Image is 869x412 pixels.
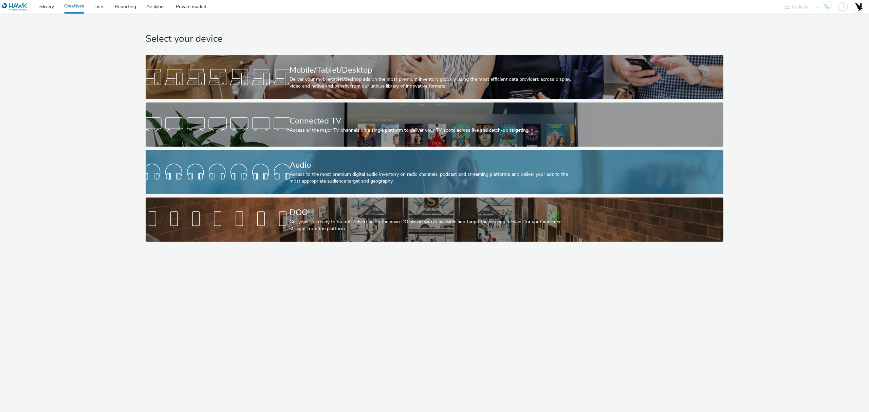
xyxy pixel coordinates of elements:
div: Get your ads ready to go out! Advertise on the main DOOH networks available and target the screen... [290,219,577,232]
img: undefined Logo [2,3,28,11]
div: Audio [290,159,577,171]
img: Account UK [853,2,864,12]
a: Connected TVAccess all the major TV channels on a single platform to deliver your TV spots across... [146,102,723,147]
div: Deliver your mobile/tablet/desktop ads on the most premium inventory globally using the most effi... [290,76,577,90]
div: Connected TV [290,115,577,127]
a: DOOHGet your ads ready to go out! Advertise on the main DOOH networks available and target the sc... [146,198,723,242]
div: Access all the major TV channels on a single platform to deliver your TV spots across live and ca... [290,127,577,134]
div: Access to the most premium digital audio inventory on radio channels, podcast and streaming platf... [290,171,577,185]
a: AudioAccess to the most premium digital audio inventory on radio channels, podcast and streaming ... [146,150,723,194]
img: Hawk Academy [822,1,832,12]
h1: Select your device [146,33,723,45]
div: DOOH [290,207,577,219]
a: Mobile/Tablet/DesktopDeliver your mobile/tablet/desktop ads on the most premium inventory globall... [146,55,723,99]
a: Hawk Academy [822,1,835,12]
div: Mobile/Tablet/Desktop [290,64,577,76]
